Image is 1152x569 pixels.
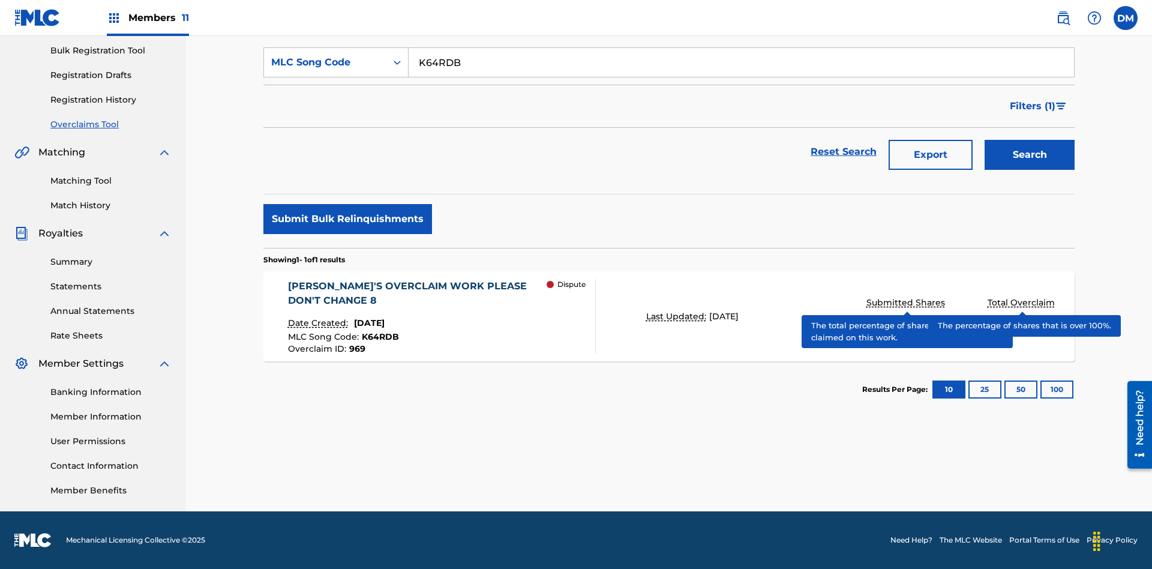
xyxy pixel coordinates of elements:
[940,535,1002,546] a: The MLC Website
[1010,99,1055,113] span: Filters ( 1 )
[1040,381,1073,399] button: 100
[50,330,172,342] a: Rate Sheets
[288,317,351,330] p: Date Created:
[157,357,172,371] img: expand
[362,331,399,342] span: K64RDB
[50,94,172,106] a: Registration History
[263,47,1075,176] form: Search Form
[14,357,29,371] img: Member Settings
[157,145,172,160] img: expand
[50,280,172,293] a: Statements
[288,331,362,342] span: MLC Song Code :
[50,118,172,131] a: Overclaims Tool
[50,199,172,212] a: Match History
[14,145,29,160] img: Matching
[38,357,124,371] span: Member Settings
[968,381,1001,399] button: 25
[1005,313,1040,334] span: 120 %
[14,226,29,241] img: Royalties
[50,44,172,57] a: Bulk Registration Tool
[988,297,1058,309] p: Total Overclaim
[288,279,547,308] div: [PERSON_NAME]'S OVERCLAIM WORK PLEASE DON'T CHANGE 8
[1087,535,1138,546] a: Privacy Policy
[709,311,739,322] span: [DATE]
[932,381,965,399] button: 10
[50,386,172,399] a: Banking Information
[1003,91,1075,121] button: Filters (1)
[50,435,172,448] a: User Permissions
[862,384,931,395] p: Results Per Page:
[50,484,172,497] a: Member Benefits
[128,11,189,25] span: Members
[805,139,883,165] a: Reset Search
[263,204,432,234] button: Submit Bulk Relinquishments
[38,226,83,241] span: Royalties
[1009,535,1079,546] a: Portal Terms of Use
[1092,511,1152,569] iframe: Chat Widget
[14,533,52,547] img: logo
[1118,376,1152,475] iframe: Resource Center
[38,145,85,160] span: Matching
[1114,6,1138,30] div: User Menu
[349,343,365,354] span: 969
[263,271,1075,361] a: [PERSON_NAME]'S OVERCLAIM WORK PLEASE DON'T CHANGE 8Date Created:[DATE]MLC Song Code:K64RDBOvercl...
[866,297,948,309] p: Submitted Shares
[50,460,172,472] a: Contact Information
[985,140,1075,170] button: Search
[1051,6,1075,30] a: Public Search
[1056,11,1070,25] img: search
[14,9,61,26] img: MLC Logo
[66,535,205,546] span: Mechanical Licensing Collective © 2025
[50,69,172,82] a: Registration Drafts
[107,11,121,25] img: Top Rightsholders
[288,343,349,354] span: Overclaim ID :
[1082,6,1106,30] div: Help
[889,140,973,170] button: Export
[354,318,385,328] span: [DATE]
[1087,523,1106,559] div: Drag
[157,226,172,241] img: expand
[182,12,189,23] span: 11
[890,535,932,546] a: Need Help?
[1056,103,1066,110] img: filter
[888,313,926,334] span: 220 %
[50,305,172,318] a: Annual Statements
[50,175,172,187] a: Matching Tool
[1004,381,1037,399] button: 50
[557,279,586,290] p: Dispute
[263,254,345,265] p: Showing 1 - 1 of 1 results
[271,55,379,70] div: MLC Song Code
[50,411,172,423] a: Member Information
[1087,11,1102,25] img: help
[50,256,172,268] a: Summary
[646,310,709,323] p: Last Updated:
